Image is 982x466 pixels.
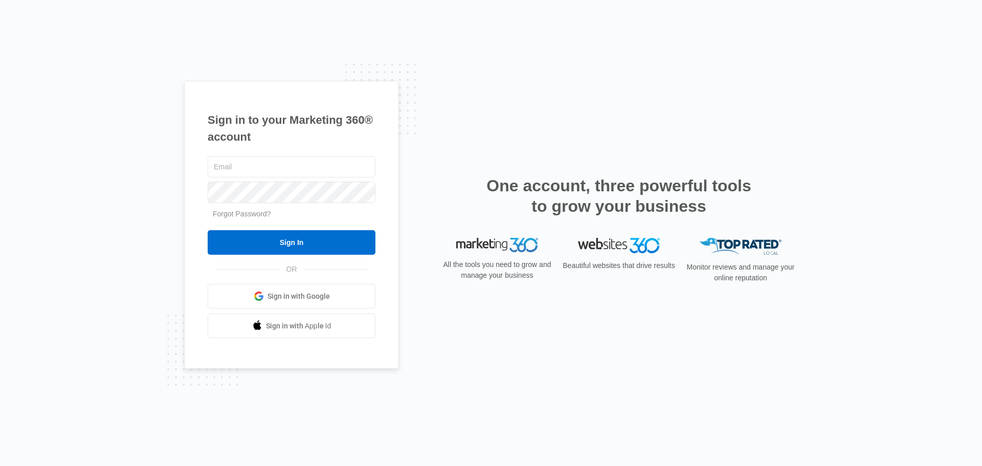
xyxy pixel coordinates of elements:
[208,156,375,177] input: Email
[279,264,304,275] span: OR
[213,210,271,218] a: Forgot Password?
[208,314,375,338] a: Sign in with Apple Id
[208,284,375,308] a: Sign in with Google
[266,321,331,331] span: Sign in with Apple Id
[456,238,538,252] img: Marketing 360
[483,175,754,216] h2: One account, three powerful tools to grow your business
[700,238,782,255] img: Top Rated Local
[683,262,798,283] p: Monitor reviews and manage your online reputation
[208,112,375,145] h1: Sign in to your Marketing 360® account
[440,259,554,281] p: All the tools you need to grow and manage your business
[208,230,375,255] input: Sign In
[578,238,660,253] img: Websites 360
[267,291,330,302] span: Sign in with Google
[562,260,676,271] p: Beautiful websites that drive results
